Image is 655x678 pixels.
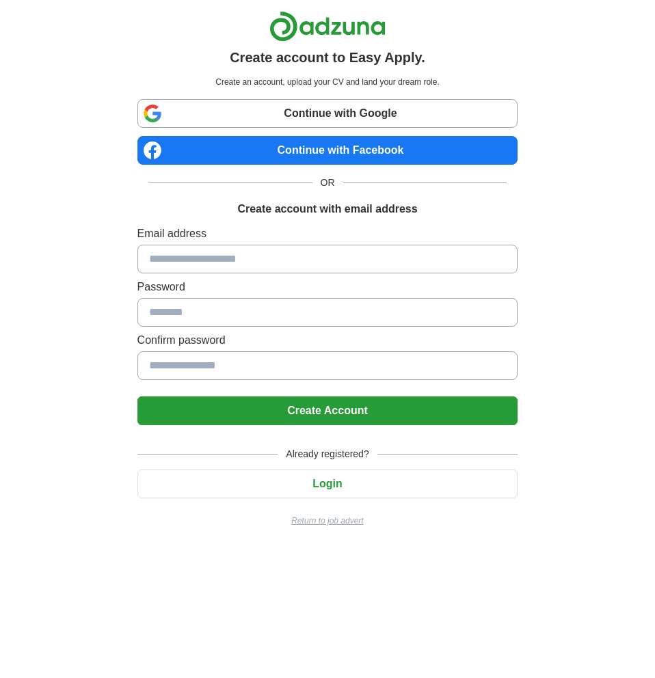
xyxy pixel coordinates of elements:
[137,279,518,295] label: Password
[137,515,518,527] a: Return to job advert
[237,201,417,217] h1: Create account with email address
[137,470,518,498] button: Login
[278,447,377,461] span: Already registered?
[137,478,518,489] a: Login
[312,176,343,190] span: OR
[137,396,518,425] button: Create Account
[140,76,516,88] p: Create an account, upload your CV and land your dream role.
[269,11,386,42] img: Adzuna logo
[137,226,518,242] label: Email address
[137,99,518,128] a: Continue with Google
[137,136,518,165] a: Continue with Facebook
[230,47,425,68] h1: Create account to Easy Apply.
[137,332,518,349] label: Confirm password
